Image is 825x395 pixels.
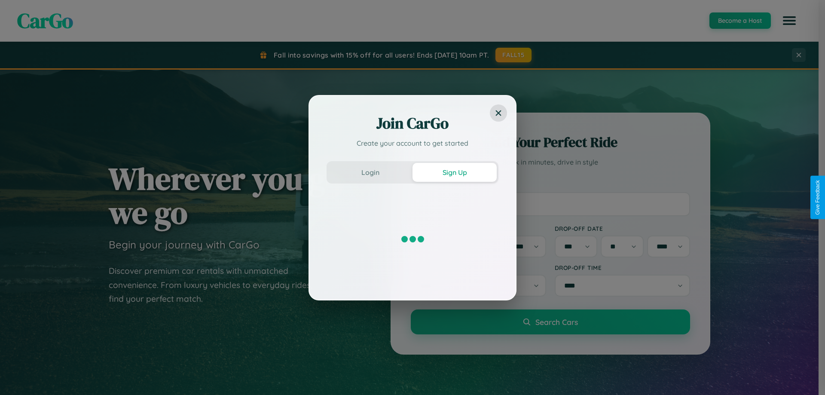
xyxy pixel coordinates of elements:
button: Login [328,163,412,182]
iframe: Intercom live chat [9,366,29,386]
h2: Join CarGo [327,113,498,134]
div: Give Feedback [815,180,821,215]
button: Sign Up [412,163,497,182]
p: Create your account to get started [327,138,498,148]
